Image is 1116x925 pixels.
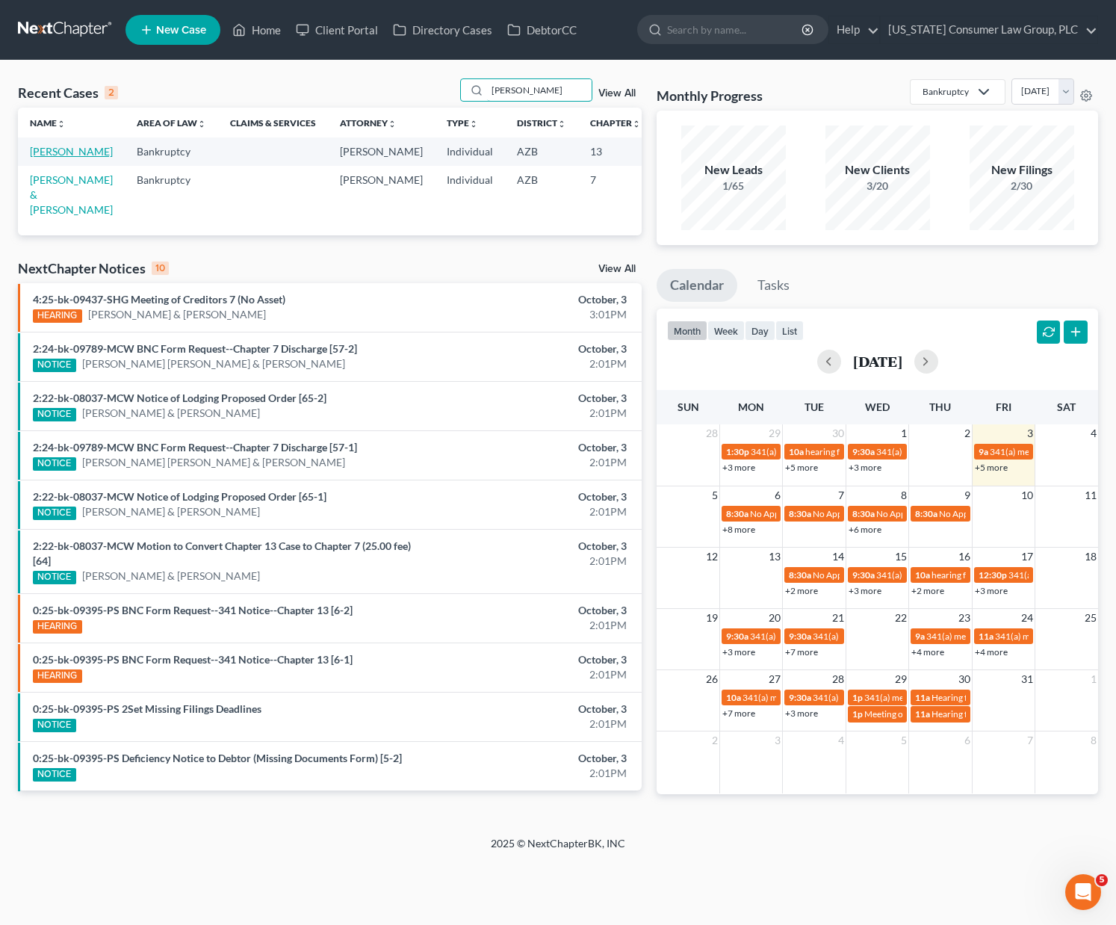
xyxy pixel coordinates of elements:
a: Chapterunfold_more [590,117,641,129]
a: +3 more [722,462,755,473]
a: 2:24-bk-09789-MCW BNC Form Request--Chapter 7 Discharge [57-1] [33,441,357,454]
span: 29 [893,670,908,688]
a: View All [598,264,636,274]
i: unfold_more [388,120,397,129]
td: 7 [578,166,653,223]
span: 1p [852,692,863,703]
div: HEARING [33,309,82,323]
span: 22 [893,609,908,627]
a: 4:25-bk-09437-SHG Meeting of Creditors 7 (No Asset) [33,293,285,306]
a: +7 more [785,646,818,658]
div: HEARING [33,669,82,683]
iframe: Intercom live chat [1065,874,1101,910]
span: hearing for [PERSON_NAME] [931,569,1047,581]
span: 11 [1083,486,1098,504]
td: Individual [435,166,505,223]
div: 2:01PM [438,356,627,371]
span: Thu [929,400,951,413]
span: 9:30a [789,692,811,703]
button: week [707,321,745,341]
a: View All [598,88,636,99]
a: +3 more [975,585,1008,596]
div: NOTICE [33,457,76,471]
span: Wed [865,400,890,413]
a: 2:22-bk-08037-MCW Motion to Convert Chapter 13 Case to Chapter 7 (25.00 fee) [64] [33,539,411,567]
span: 18 [1083,548,1098,566]
span: 31 [1020,670,1035,688]
a: +2 more [785,585,818,596]
span: 14 [831,548,846,566]
a: 2:22-bk-08037-MCW Notice of Lodging Proposed Order [65-2] [33,392,326,404]
div: NOTICE [33,507,76,520]
a: Attorneyunfold_more [340,117,397,129]
div: 2 [105,86,118,99]
span: 11a [915,692,930,703]
i: unfold_more [469,120,478,129]
span: 7 [837,486,846,504]
a: Client Portal [288,16,385,43]
span: 4 [837,731,846,749]
span: 15 [893,548,908,566]
div: 2:01PM [438,766,627,781]
span: 27 [767,670,782,688]
span: 11a [915,708,930,720]
i: unfold_more [632,120,641,129]
a: Area of Lawunfold_more [137,117,206,129]
div: October, 3 [438,489,627,504]
div: 2:01PM [438,455,627,470]
button: day [745,321,775,341]
span: Sat [1057,400,1076,413]
div: New Clients [825,161,930,179]
td: Individual [435,137,505,165]
span: 10a [726,692,741,703]
a: [PERSON_NAME] & [PERSON_NAME] [88,307,266,322]
span: 9:30a [789,631,811,642]
div: NOTICE [33,768,76,782]
a: 2:22-bk-08037-MCW Notice of Lodging Proposed Order [65-1] [33,490,326,503]
input: Search by name... [667,16,804,43]
span: hearing for [PERSON_NAME] [805,446,920,457]
div: HEARING [33,620,82,634]
span: 9 [963,486,972,504]
span: 28 [831,670,846,688]
span: No Appointments [750,508,819,519]
button: month [667,321,707,341]
span: 9:30a [726,631,748,642]
a: +4 more [911,646,944,658]
h3: Monthly Progress [657,87,763,105]
span: 8:30a [852,508,875,519]
span: 12:30p [979,569,1007,581]
a: [PERSON_NAME] [PERSON_NAME] & [PERSON_NAME] [82,356,345,371]
span: 16 [957,548,972,566]
div: 2:01PM [438,504,627,519]
div: October, 3 [438,391,627,406]
span: 7 [1026,731,1035,749]
span: 2 [710,731,719,749]
span: 9a [915,631,925,642]
span: 23 [957,609,972,627]
span: 341(a) meeting for [PERSON_NAME] & [PERSON_NAME] [876,569,1100,581]
a: +3 more [849,585,881,596]
span: Mon [738,400,764,413]
a: DebtorCC [500,16,584,43]
span: 341(a) meeting for [PERSON_NAME] & [PERSON_NAME] [876,446,1100,457]
span: No Appointments [939,508,1008,519]
a: 0:25-bk-09395-PS Deficiency Notice to Debtor (Missing Documents Form) [5-2] [33,752,402,764]
a: [PERSON_NAME] [30,145,113,158]
span: 8 [899,486,908,504]
a: Home [225,16,288,43]
span: 4 [1089,424,1098,442]
h2: [DATE] [853,353,902,369]
a: [US_STATE] Consumer Law Group, PLC [881,16,1097,43]
a: 0:25-bk-09395-PS BNC Form Request--341 Notice--Chapter 13 [6-1] [33,653,353,666]
th: Claims & Services [218,108,328,137]
span: 2 [963,424,972,442]
a: Tasks [744,269,803,302]
div: 2:01PM [438,667,627,682]
span: 28 [704,424,719,442]
a: Calendar [657,269,737,302]
span: Fri [996,400,1011,413]
div: October, 3 [438,440,627,455]
span: 10a [915,569,930,581]
div: 3/20 [825,179,930,194]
